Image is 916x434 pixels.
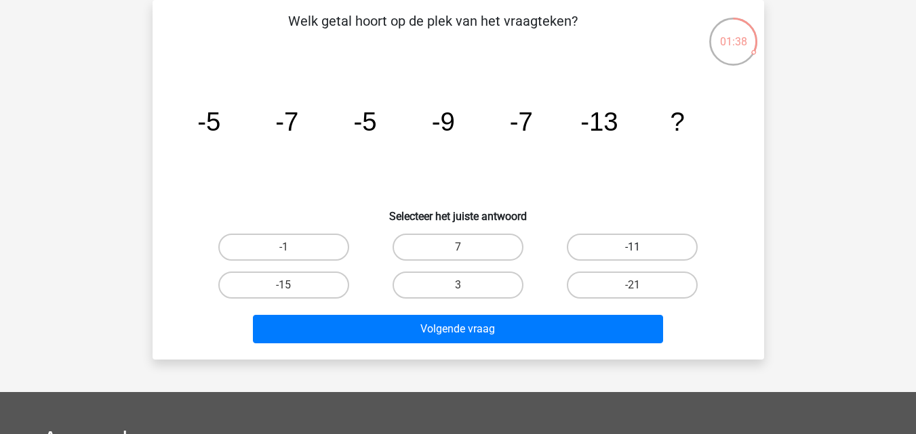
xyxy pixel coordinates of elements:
div: 01:38 [708,16,759,50]
h6: Selecteer het juiste antwoord [174,199,742,223]
tspan: -7 [509,107,532,136]
label: 3 [393,272,523,299]
label: -21 [567,272,698,299]
label: 7 [393,234,523,261]
label: -15 [218,272,349,299]
tspan: -7 [275,107,298,136]
p: Welk getal hoort op de plek van het vraagteken? [174,11,692,51]
label: -11 [567,234,698,261]
tspan: -5 [197,107,220,136]
label: -1 [218,234,349,261]
tspan: -9 [431,107,454,136]
button: Volgende vraag [253,315,663,343]
tspan: -5 [353,107,376,136]
tspan: -13 [580,107,618,136]
tspan: ? [670,107,684,136]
